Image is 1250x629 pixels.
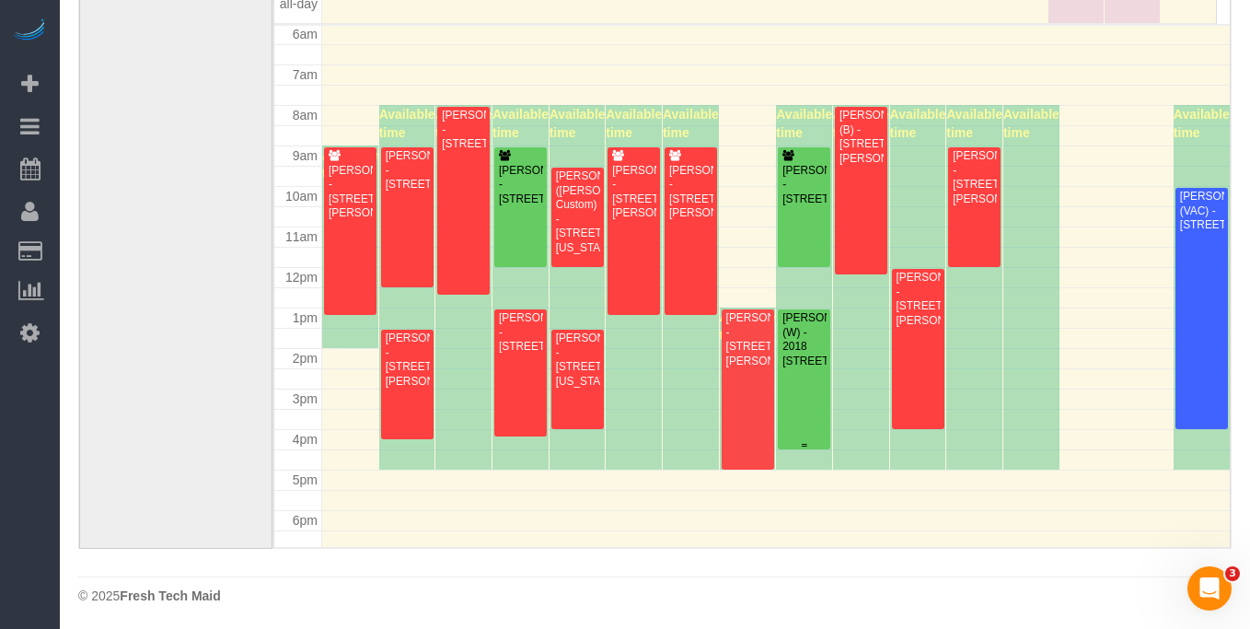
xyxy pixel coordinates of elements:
span: 9am [293,148,318,163]
span: 12pm [285,270,318,285]
div: [PERSON_NAME] - [STREET_ADDRESS][PERSON_NAME] [385,332,430,389]
span: Available time [379,107,435,140]
span: Available time [776,107,832,140]
span: Available time [492,107,549,140]
div: [PERSON_NAME] - [STREET_ADDRESS] [498,164,543,206]
div: [PERSON_NAME] - [STREET_ADDRESS] [781,164,827,206]
span: 1pm [293,310,318,325]
span: Available time [1003,107,1059,140]
span: Available time [663,107,719,140]
span: 3 [1225,566,1240,581]
img: Automaid Logo [11,18,48,44]
div: [PERSON_NAME] - [STREET_ADDRESS][PERSON_NAME] [328,164,373,221]
div: [PERSON_NAME] ([PERSON_NAME] Custom) - [STREET_ADDRESS][US_STATE] [555,169,600,255]
span: Available time [1174,107,1230,140]
span: 5pm [293,472,318,487]
span: 2pm [293,351,318,366]
div: [PERSON_NAME] - [STREET_ADDRESS][PERSON_NAME] [611,164,656,221]
strong: Fresh Tech Maid [120,588,220,603]
div: [PERSON_NAME] - [STREET_ADDRESS] [441,109,486,151]
div: [PERSON_NAME] (B) - [STREET_ADDRESS][PERSON_NAME] [839,109,884,166]
span: 10am [285,189,318,204]
span: Available time [435,107,492,140]
span: Available time [606,107,662,140]
span: 4pm [293,432,318,447]
span: Available time [720,309,776,343]
span: Available time [833,107,889,140]
span: Available time [550,107,606,140]
span: 6pm [293,513,318,528]
div: [PERSON_NAME] (W) - 2018 [STREET_ADDRESS] [781,311,827,368]
div: [PERSON_NAME] - [STREET_ADDRESS][PERSON_NAME] [896,271,941,328]
span: Available time [322,147,378,181]
span: 3pm [293,391,318,406]
span: Available time [890,107,946,140]
div: [PERSON_NAME] - [STREET_ADDRESS][PERSON_NAME] [952,149,997,206]
span: Available time [946,107,1002,140]
span: 8am [293,108,318,122]
span: 11am [285,229,318,244]
iframe: Intercom live chat [1187,566,1232,611]
div: [PERSON_NAME] - [STREET_ADDRESS][PERSON_NAME] [668,164,713,221]
div: © 2025 [78,587,1232,605]
span: 6am [293,27,318,41]
div: [PERSON_NAME] - [STREET_ADDRESS] [385,149,430,192]
div: [PERSON_NAME] - [STREET_ADDRESS] [498,311,543,354]
div: [PERSON_NAME] (VAC) - [STREET_ADDRESS] [1179,190,1225,232]
span: 7am [293,67,318,82]
div: [PERSON_NAME] - [STREET_ADDRESS][US_STATE] [555,332,600,389]
div: [PERSON_NAME] - [STREET_ADDRESS][PERSON_NAME] [725,311,770,368]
